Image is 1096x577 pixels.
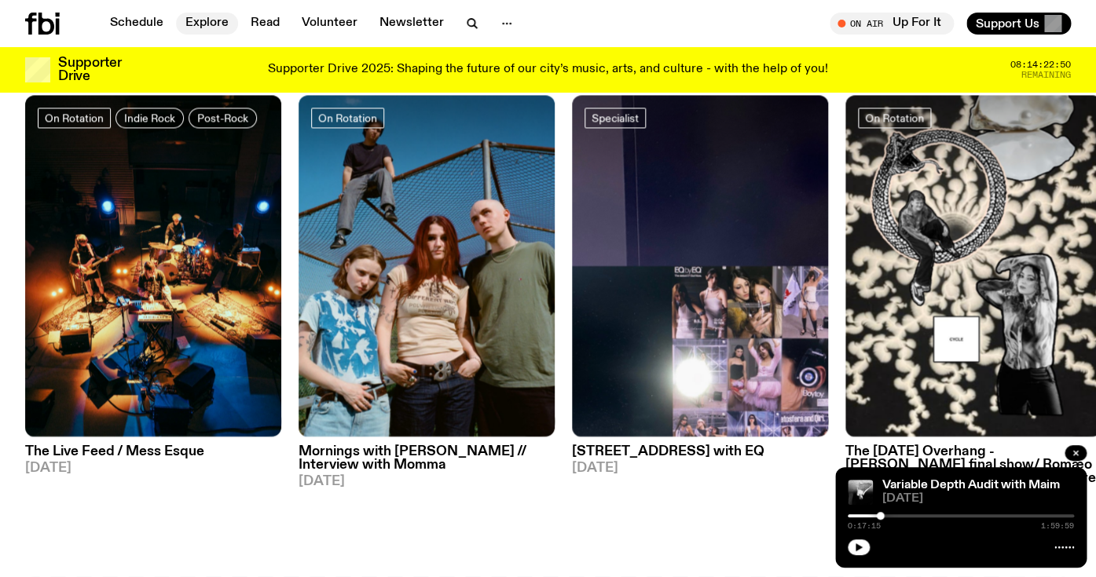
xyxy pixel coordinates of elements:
[299,436,555,488] a: Mornings with [PERSON_NAME] // Interview with Momma[DATE]
[189,108,257,128] a: Post-Rock
[25,444,281,458] h3: The Live Feed / Mess Esque
[58,57,121,83] h3: Supporter Drive
[572,444,828,458] h3: [STREET_ADDRESS] with EQ
[124,111,175,123] span: Indie Rock
[1021,71,1071,79] span: Remaining
[241,13,289,35] a: Read
[25,461,281,474] span: [DATE]
[45,111,104,123] span: On Rotation
[176,13,238,35] a: Explore
[572,461,828,474] span: [DATE]
[197,111,248,123] span: Post-Rock
[311,108,384,128] a: On Rotation
[882,493,1074,505] span: [DATE]
[292,13,367,35] a: Volunteer
[299,444,555,471] h3: Mornings with [PERSON_NAME] // Interview with Momma
[865,111,924,123] span: On Rotation
[572,436,828,474] a: [STREET_ADDRESS] with EQ[DATE]
[882,479,1060,491] a: Variable Depth Audit with Maim
[370,13,453,35] a: Newsletter
[858,108,931,128] a: On Rotation
[966,13,1071,35] button: Support Us
[1010,60,1071,69] span: 08:14:22:50
[592,111,639,123] span: Specialist
[318,111,377,123] span: On Rotation
[1041,522,1074,530] span: 1:59:59
[38,108,111,128] a: On Rotation
[848,522,881,530] span: 0:17:15
[101,13,173,35] a: Schedule
[976,16,1039,31] span: Support Us
[830,13,954,35] button: On AirUp For It
[848,480,873,505] img: A black and white image of maim in a dark park.
[268,63,828,77] p: Supporter Drive 2025: Shaping the future of our city’s music, arts, and culture - with the help o...
[299,474,555,488] span: [DATE]
[115,108,184,128] a: Indie Rock
[25,436,281,474] a: The Live Feed / Mess Esque[DATE]
[585,108,646,128] a: Specialist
